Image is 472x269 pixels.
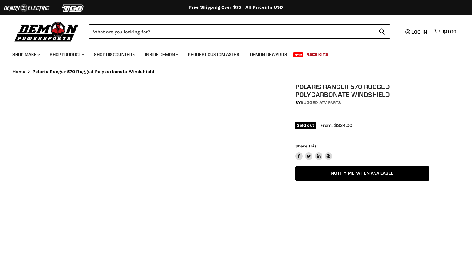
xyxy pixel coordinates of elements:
[293,52,304,57] span: New!
[295,166,430,181] a: Notify Me When Available
[295,122,316,129] span: Sold out
[89,24,390,39] form: Product
[45,48,88,61] a: Shop Product
[295,143,332,160] aside: Share this:
[8,46,455,61] ul: Main menu
[374,24,390,39] button: Search
[32,69,155,74] span: Polaris Ranger 570 Rugged Polycarbonate Windshield
[50,2,97,14] img: TGB Logo 2
[301,100,341,105] a: Rugged ATV Parts
[89,48,139,61] a: Shop Discounted
[245,48,292,61] a: Demon Rewards
[443,29,456,35] span: $0.00
[140,48,182,61] a: Inside Demon
[3,2,50,14] img: Demon Electric Logo 2
[411,29,427,35] span: Log in
[320,122,352,128] span: From: $324.00
[295,144,318,148] span: Share this:
[89,24,374,39] input: Search
[183,48,244,61] a: Request Custom Axles
[12,69,26,74] a: Home
[431,27,460,36] a: $0.00
[402,29,431,35] a: Log in
[295,99,430,106] div: by
[302,48,333,61] a: Race Kits
[295,83,430,98] h1: Polaris Ranger 570 Rugged Polycarbonate Windshield
[8,48,44,61] a: Shop Make
[12,20,81,42] img: Demon Powersports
